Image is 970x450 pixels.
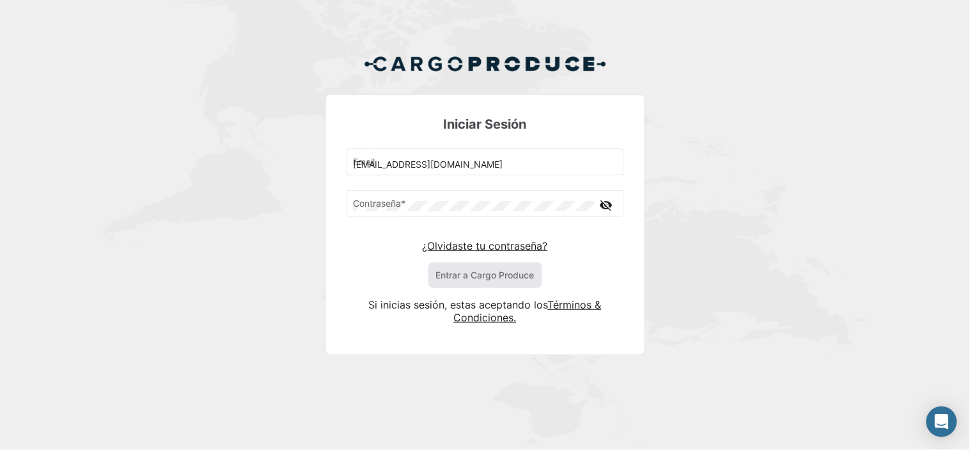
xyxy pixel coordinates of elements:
[927,406,957,437] div: Abrir Intercom Messenger
[364,49,607,79] img: Cargo Produce Logo
[347,115,624,133] h3: Iniciar Sesión
[369,298,548,311] span: Si inicias sesión, estas aceptando los
[598,197,614,213] mat-icon: visibility_off
[423,239,548,252] a: ¿Olvidaste tu contraseña?
[454,298,602,324] a: Términos & Condiciones.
